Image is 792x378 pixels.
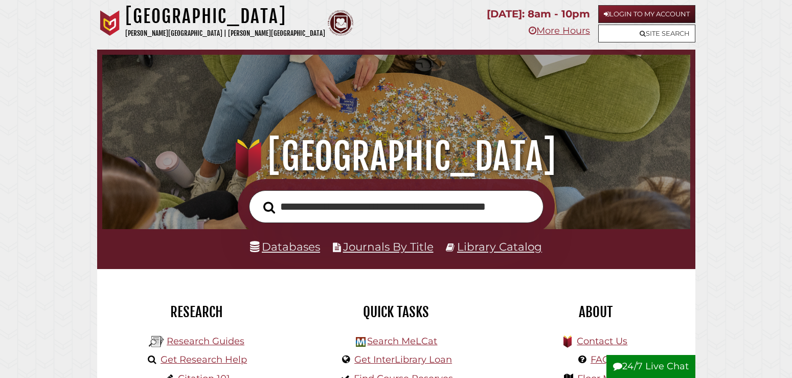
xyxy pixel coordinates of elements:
img: Calvin University [97,10,123,36]
img: Hekman Library Logo [356,337,366,347]
a: Research Guides [167,336,244,347]
i: Search [263,202,275,214]
a: Search MeLCat [367,336,437,347]
a: Contact Us [577,336,627,347]
a: Site Search [598,25,695,42]
p: [PERSON_NAME][GEOGRAPHIC_DATA] | [PERSON_NAME][GEOGRAPHIC_DATA] [125,28,325,39]
h1: [GEOGRAPHIC_DATA] [114,134,678,179]
a: Get Research Help [161,354,247,365]
img: Calvin Theological Seminary [328,10,353,36]
a: Journals By Title [343,240,434,253]
h2: Quick Tasks [304,303,488,321]
h2: About [504,303,688,321]
a: FAQs [591,354,615,365]
img: Hekman Library Logo [149,334,164,349]
a: More Hours [529,25,590,36]
a: Login to My Account [598,5,695,23]
a: Library Catalog [457,240,542,253]
p: [DATE]: 8am - 10pm [487,5,590,23]
a: Databases [250,240,320,253]
h1: [GEOGRAPHIC_DATA] [125,5,325,28]
button: Search [258,198,280,216]
a: Get InterLibrary Loan [354,354,452,365]
h2: Research [105,303,289,321]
